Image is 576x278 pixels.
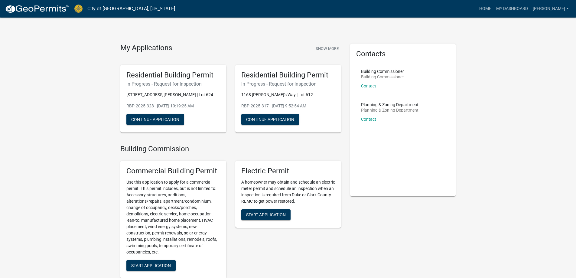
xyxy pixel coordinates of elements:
[241,92,335,98] p: 1168 [PERSON_NAME]'s Way | Lot 612
[120,44,172,53] h4: My Applications
[126,260,176,271] button: Start Application
[361,117,376,122] a: Contact
[246,212,286,217] span: Start Application
[241,179,335,204] p: A homeowner may obtain and schedule an electric meter permit and schedule an inspection when an i...
[356,50,450,58] h5: Contacts
[126,167,220,175] h5: Commercial Building Permit
[530,3,571,15] a: [PERSON_NAME]
[126,71,220,80] h5: Residential Building Permit
[361,69,404,74] p: Building Commissioner
[477,3,494,15] a: Home
[241,167,335,175] h5: Electric Permit
[313,44,341,54] button: Show More
[131,263,171,268] span: Start Application
[361,108,418,112] p: Planning & Zoning Department
[241,114,299,125] button: Continue Application
[241,209,291,220] button: Start Application
[361,103,418,107] p: Planning & Zoning Department
[126,92,220,98] p: [STREET_ADDRESS][PERSON_NAME] | Lot 624
[241,71,335,80] h5: Residential Building Permit
[494,3,530,15] a: My Dashboard
[120,145,341,153] h4: Building Commission
[126,114,184,125] button: Continue Application
[87,4,175,14] a: City of [GEOGRAPHIC_DATA], [US_STATE]
[74,5,83,13] img: City of Jeffersonville, Indiana
[126,103,220,109] p: RBP-2025-328 - [DATE] 10:19:25 AM
[241,81,335,87] h6: In Progress - Request for Inspection
[361,75,404,79] p: Building Commissioner
[126,81,220,87] h6: In Progress - Request for Inspection
[361,83,376,88] a: Contact
[241,103,335,109] p: RBP-2025-317 - [DATE] 9:52:54 AM
[126,179,220,255] p: Use this application to apply for a commercial permit. This permit includes, but is not limited t...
